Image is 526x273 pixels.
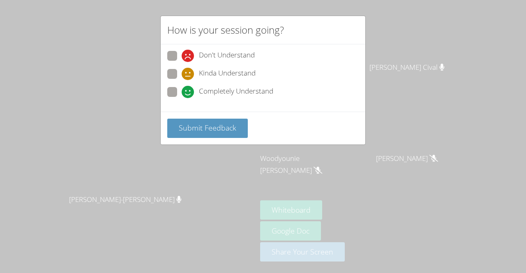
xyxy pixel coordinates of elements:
[199,50,255,62] span: Don't Understand
[167,23,284,37] h2: How is your session going?
[167,119,248,138] button: Submit Feedback
[199,86,273,98] span: Completely Understand
[179,123,236,133] span: Submit Feedback
[199,68,256,80] span: Kinda Understand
